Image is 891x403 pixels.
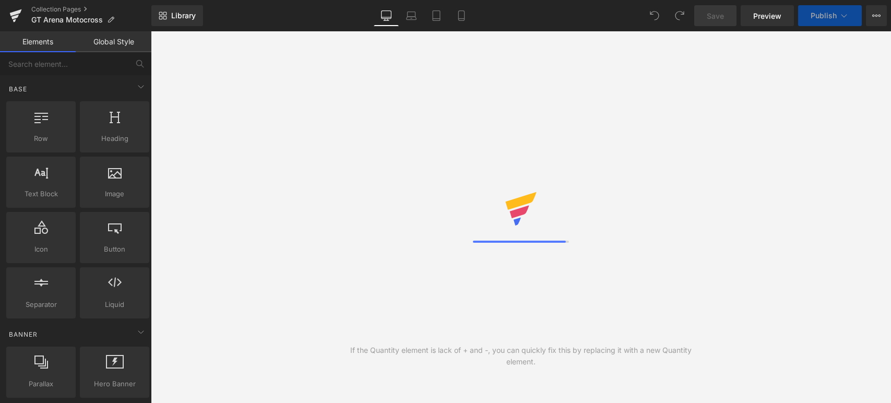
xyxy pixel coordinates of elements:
span: Hero Banner [83,378,146,389]
a: Desktop [374,5,399,26]
span: Liquid [83,299,146,310]
span: Text Block [9,188,73,199]
span: GT Arena Motocross [31,16,103,24]
span: Row [9,133,73,144]
span: Icon [9,244,73,255]
span: Save [707,10,724,21]
a: Mobile [449,5,474,26]
span: Preview [753,10,781,21]
span: Banner [8,329,39,339]
span: Base [8,84,28,94]
button: Undo [644,5,665,26]
span: Separator [9,299,73,310]
span: Button [83,244,146,255]
a: Collection Pages [31,5,151,14]
a: Laptop [399,5,424,26]
button: Redo [669,5,690,26]
a: Preview [741,5,794,26]
a: New Library [151,5,203,26]
button: Publish [798,5,862,26]
span: Library [171,11,196,20]
button: More [866,5,887,26]
div: If the Quantity element is lack of + and -, you can quickly fix this by replacing it with a new Q... [336,345,706,368]
span: Parallax [9,378,73,389]
span: Image [83,188,146,199]
span: Heading [83,133,146,144]
span: Publish [811,11,837,20]
a: Tablet [424,5,449,26]
a: Global Style [76,31,151,52]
